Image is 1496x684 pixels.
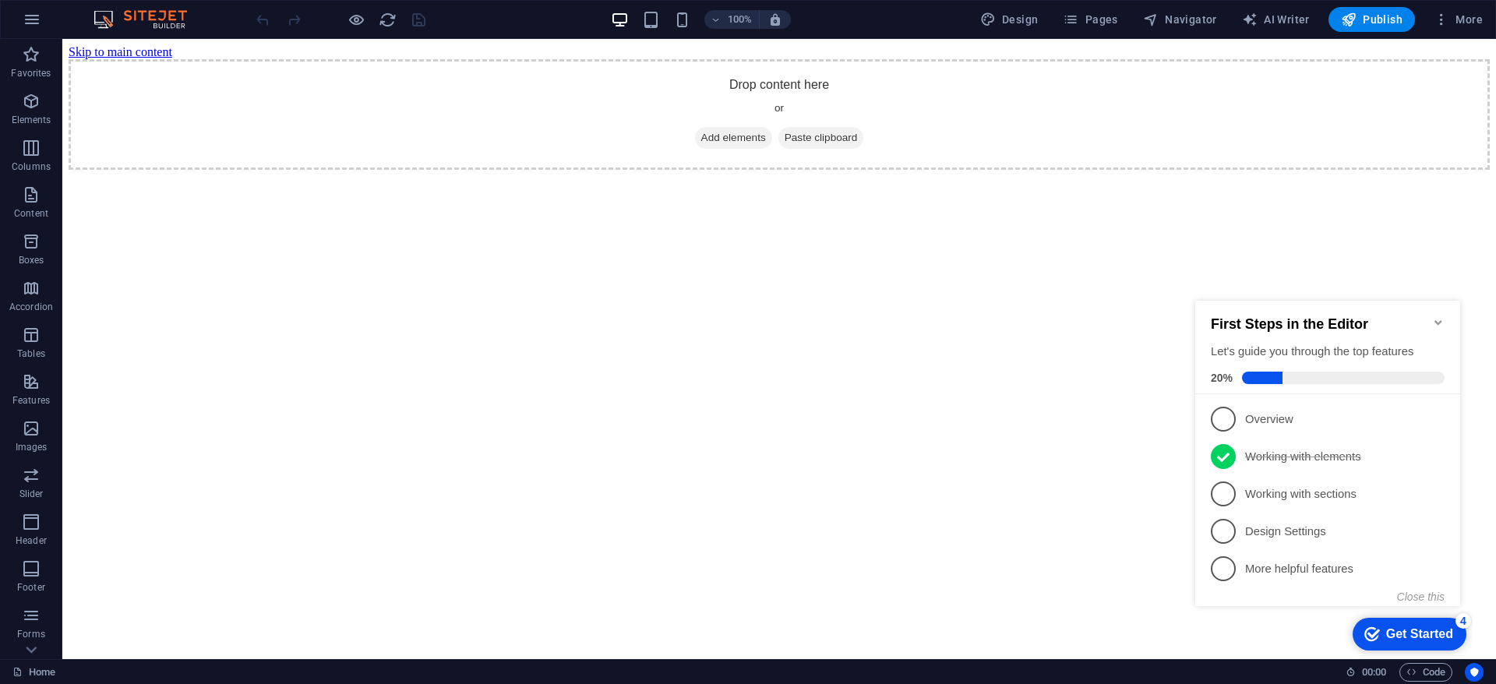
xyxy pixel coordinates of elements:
[16,534,47,547] p: Header
[12,663,55,682] a: Click to cancel selection. Double-click to open Pages
[1242,12,1310,27] span: AI Writer
[1236,7,1316,32] button: AI Writer
[1057,7,1124,32] button: Pages
[1063,12,1117,27] span: Pages
[164,337,277,370] div: Get Started 4 items remaining, 20% complete
[22,91,53,104] span: 20%
[9,301,53,313] p: Accordion
[17,347,45,360] p: Tables
[17,581,45,594] p: Footer
[1427,7,1489,32] button: More
[56,168,243,185] p: Working with elements
[6,120,271,157] li: Overview
[19,254,44,266] p: Boxes
[56,131,243,147] p: Overview
[266,333,282,348] div: 4
[379,11,397,29] i: Reload page
[14,207,48,220] p: Content
[6,6,110,19] a: Skip to main content
[1373,666,1375,678] span: :
[6,195,271,232] li: Working with sections
[1137,7,1223,32] button: Navigator
[1328,7,1415,32] button: Publish
[1346,663,1387,682] h6: Session time
[1399,663,1452,682] button: Code
[716,88,802,110] span: Paste clipboard
[56,280,243,297] p: More helpful features
[56,243,243,259] p: Design Settings
[1362,663,1386,682] span: 00 00
[980,12,1039,27] span: Design
[11,67,51,79] p: Favorites
[22,63,256,79] div: Let's guide you through the top features
[243,36,256,48] div: Minimize checklist
[1465,663,1484,682] button: Usercentrics
[90,10,206,29] img: Editor Logo
[6,270,271,307] li: More helpful features
[633,88,710,110] span: Add elements
[12,394,50,407] p: Features
[347,10,365,29] button: Click here to leave preview mode and continue editing
[974,7,1045,32] button: Design
[1434,12,1483,27] span: More
[704,10,760,29] button: 100%
[208,310,256,323] button: Close this
[1406,663,1445,682] span: Code
[1341,12,1402,27] span: Publish
[56,206,243,222] p: Working with sections
[12,160,51,173] p: Columns
[12,114,51,126] p: Elements
[6,20,1427,131] div: Drop content here
[1143,12,1217,27] span: Navigator
[19,488,44,500] p: Slider
[17,628,45,640] p: Forms
[728,10,753,29] h6: 100%
[197,347,264,361] div: Get Started
[6,232,271,270] li: Design Settings
[6,157,271,195] li: Working with elements
[22,36,256,52] h2: First Steps in the Editor
[378,10,397,29] button: reload
[974,7,1045,32] div: Design (Ctrl+Alt+Y)
[16,441,48,453] p: Images
[768,12,782,26] i: On resize automatically adjust zoom level to fit chosen device.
